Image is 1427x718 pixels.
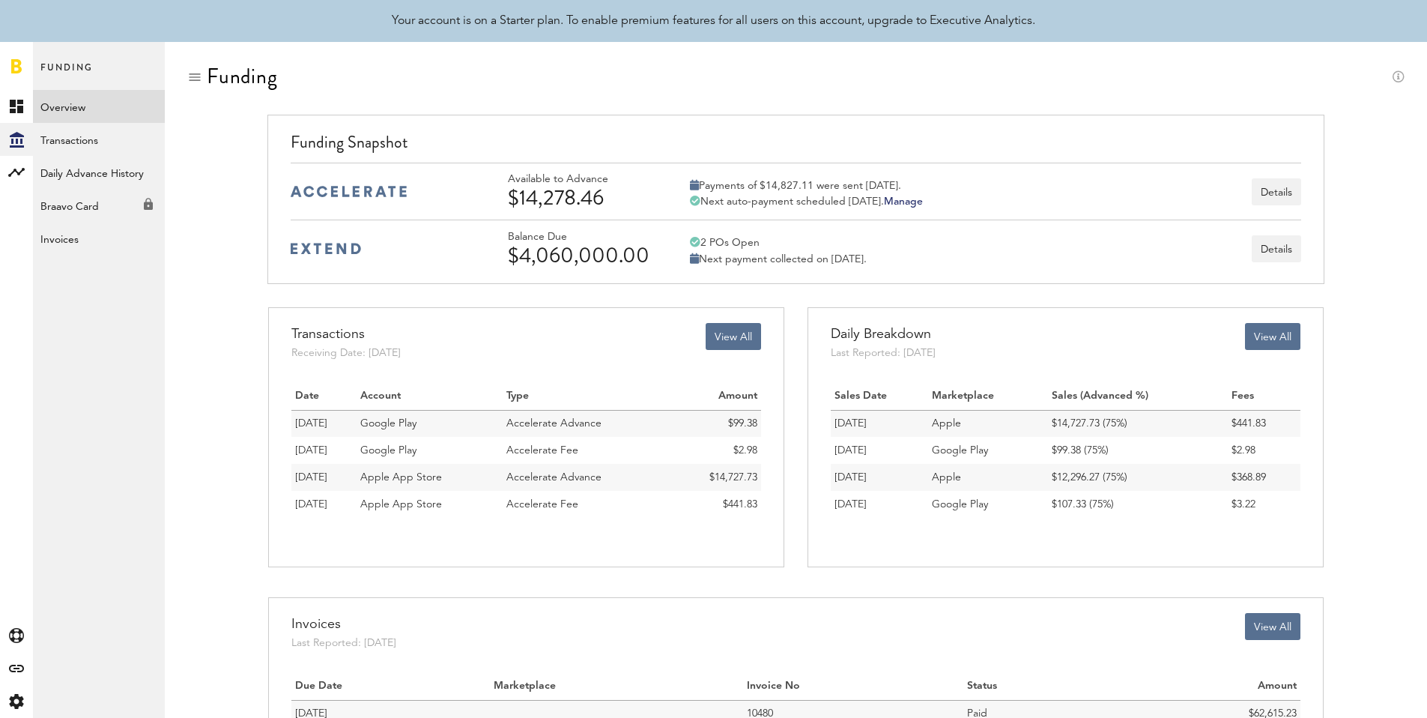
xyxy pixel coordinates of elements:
[690,179,923,193] div: Payments of $14,827.11 were sent [DATE].
[884,196,923,207] a: Manage
[503,437,670,464] td: Accelerate Fee
[706,323,761,350] button: View All
[503,464,670,491] td: Accelerate Advance
[928,464,1049,491] td: Apple
[291,346,401,360] div: Receiving Date: [DATE]
[291,437,357,464] td: 08/27/25
[33,156,165,189] a: Daily Advance History
[723,499,757,510] span: $441.83
[357,464,503,491] td: Apple App Store
[360,472,442,483] span: Apple App Store
[1228,491,1300,518] td: $3.22
[670,383,761,410] th: Amount
[360,418,416,429] span: Google Play
[392,12,1035,30] div: Your account is on a Starter plan. To enable premium features for all users on this account, upgr...
[1228,437,1300,464] td: $2.98
[1048,383,1228,410] th: Sales (Advanced %)
[503,383,670,410] th: Type
[357,410,503,437] td: Google Play
[1048,464,1228,491] td: $12,296.27 (75%)
[503,410,670,437] td: Accelerate Advance
[490,673,743,700] th: Marketplace
[670,410,761,437] td: $99.38
[291,323,401,346] div: Transactions
[1228,410,1300,437] td: $441.83
[733,445,757,456] span: $2.98
[1228,464,1300,491] td: $368.89
[831,346,936,360] div: Last Reported: [DATE]
[928,491,1049,518] td: Google Play
[508,231,650,244] div: Balance Due
[928,410,1049,437] td: Apple
[503,491,670,518] td: Accelerate Fee
[1310,673,1412,711] iframe: Opens a widget where you can find more information
[1228,383,1300,410] th: Fees
[1252,178,1301,205] button: Details
[33,222,165,255] a: Invoices
[1048,437,1228,464] td: $99.38 (75%)
[709,472,757,483] span: $14,727.73
[291,186,407,197] img: accelerate-medium-blue-logo.svg
[690,236,867,250] div: 2 POs Open
[508,186,650,210] div: $14,278.46
[743,673,963,700] th: Invoice No
[506,445,578,456] span: Accelerate Fee
[295,418,327,429] span: [DATE]
[1245,613,1300,640] button: View All
[963,673,1100,700] th: Status
[291,464,357,491] td: 08/27/25
[357,437,503,464] td: Google Play
[831,464,928,491] td: [DATE]
[291,130,1301,163] div: Funding Snapshot
[33,123,165,156] a: Transactions
[295,445,327,456] span: [DATE]
[207,64,278,88] div: Funding
[508,244,650,268] div: $4,060,000.00
[670,464,761,491] td: $14,727.73
[690,195,923,208] div: Next auto-payment scheduled [DATE].
[831,383,928,410] th: Sales Date
[1048,410,1228,437] td: $14,727.73 (75%)
[291,491,357,518] td: 08/27/25
[1252,235,1301,262] button: Details
[831,491,928,518] td: [DATE]
[506,499,578,510] span: Accelerate Fee
[295,499,327,510] span: [DATE]
[506,418,602,429] span: Accelerate Advance
[508,173,650,186] div: Available to Advance
[40,58,93,90] span: Funding
[291,613,396,636] div: Invoices
[928,383,1049,410] th: Marketplace
[831,323,936,346] div: Daily Breakdown
[291,410,357,437] td: 08/27/25
[295,472,327,483] span: [DATE]
[928,437,1049,464] td: Google Play
[357,491,503,518] td: Apple App Store
[291,383,357,410] th: Date
[291,673,490,700] th: Due Date
[291,243,361,255] img: extend-medium-blue-logo.svg
[291,636,396,651] div: Last Reported: [DATE]
[690,253,867,266] div: Next payment collected on [DATE].
[670,491,761,518] td: $441.83
[831,410,928,437] td: [DATE]
[33,189,165,216] div: Braavo Card
[1099,673,1300,700] th: Amount
[831,437,928,464] td: [DATE]
[357,383,503,410] th: Account
[360,499,442,510] span: Apple App Store
[670,437,761,464] td: $2.98
[1245,323,1300,350] button: View All
[360,445,416,456] span: Google Play
[506,472,602,483] span: Accelerate Advance
[1048,491,1228,518] td: $107.33 (75%)
[728,418,757,429] span: $99.38
[33,90,165,123] a: Overview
